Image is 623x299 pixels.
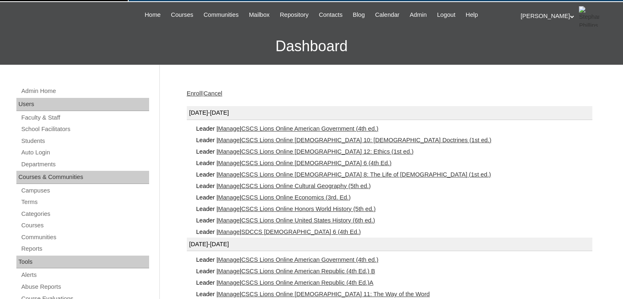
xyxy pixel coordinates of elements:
[218,217,240,224] a: Manage
[521,6,615,27] div: [PERSON_NAME]
[218,194,240,201] a: Manage
[16,256,149,269] div: Tools
[276,10,313,20] a: Repository
[199,10,243,20] a: Communities
[241,183,371,189] a: CSCS Lions Online Cultural Geography (5th ed.)
[353,10,365,20] span: Blog
[466,10,478,20] span: Help
[195,134,592,146] div: Leader | |
[167,10,197,20] a: Courses
[245,10,274,20] a: Mailbox
[195,157,592,169] div: Leader | |
[187,238,592,251] div: [DATE]-[DATE]
[20,113,149,123] a: Faculty & Staff
[433,10,460,20] a: Logout
[171,10,193,20] span: Courses
[241,279,374,286] a: CSCS Lions Online American Republic (4th Ed.)A
[319,10,342,20] span: Contacts
[145,10,161,20] span: Home
[187,89,592,98] div: |
[249,10,270,20] span: Mailbox
[241,160,392,166] a: CSCS Lions Online [DEMOGRAPHIC_DATA] 6 (4th Ed.)
[241,125,378,132] a: CSCS Lions Online American Government (4th ed.)
[241,171,491,178] a: CSCS Lions Online [DEMOGRAPHIC_DATA] 8: The Life of [DEMOGRAPHIC_DATA] (1st ed.)
[218,125,240,132] a: Manage
[579,6,599,27] img: Stephanie Phillips
[20,124,149,134] a: School Facilitators
[20,86,149,96] a: Admin Home
[20,209,149,219] a: Categories
[241,268,375,274] a: CSCS Lions Online American Republic (4th Ed.) B
[218,256,240,263] a: Manage
[218,171,240,178] a: Manage
[20,159,149,170] a: Departments
[218,183,240,189] a: Manage
[204,10,239,20] span: Communities
[187,106,592,120] div: [DATE]-[DATE]
[195,265,592,277] div: Leader | |
[218,291,240,297] a: Manage
[195,203,592,215] div: Leader | |
[195,277,592,288] div: Leader | |
[406,10,431,20] a: Admin
[241,217,375,224] a: CSCS Lions Online United States History (6th ed.)
[241,194,351,201] a: CSCS Lions Online Economics (3rd. Ed.)
[204,90,222,97] a: Cancel
[20,244,149,254] a: Reports
[20,186,149,196] a: Campuses
[241,229,361,235] a: SDCCS [DEMOGRAPHIC_DATA] 6 (4th Ed.)
[20,197,149,207] a: Terms
[218,279,240,286] a: Manage
[218,206,240,212] a: Manage
[20,270,149,280] a: Alerts
[20,220,149,231] a: Courses
[375,10,399,20] span: Calendar
[241,291,430,297] a: CSCS Lions Online [DEMOGRAPHIC_DATA] 11: The Way of the Word
[4,28,619,65] h3: Dashboard
[195,226,592,238] div: Leader | |
[218,160,240,166] a: Manage
[20,232,149,242] a: Communities
[241,137,492,143] a: CSCS Lions Online [DEMOGRAPHIC_DATA] 10: [DEMOGRAPHIC_DATA] Doctrines (1st ed.)
[218,137,240,143] a: Manage
[20,136,149,146] a: Students
[218,268,240,274] a: Manage
[16,98,149,111] div: Users
[195,123,592,134] div: Leader | |
[195,215,592,226] div: Leader | |
[241,206,376,212] a: CSCS Lions Online Honors World History (5th ed.)
[16,171,149,184] div: Courses & Communities
[349,10,369,20] a: Blog
[195,146,592,157] div: Leader | |
[315,10,347,20] a: Contacts
[462,10,482,20] a: Help
[241,256,378,263] a: CSCS Lions Online American Government (4th ed.)
[140,10,165,20] a: Home
[218,148,240,155] a: Manage
[20,147,149,158] a: Auto Login
[437,10,455,20] span: Logout
[280,10,308,20] span: Repository
[187,90,202,97] a: Enroll
[371,10,403,20] a: Calendar
[218,229,240,235] a: Manage
[20,282,149,292] a: Abuse Reports
[195,169,592,180] div: Leader | |
[195,192,592,203] div: Leader | |
[195,254,592,265] div: Leader | |
[195,180,592,192] div: Leader | |
[410,10,427,20] span: Admin
[241,148,414,155] a: CSCS Lions Online [DEMOGRAPHIC_DATA] 12: Ethics (1st ed.)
